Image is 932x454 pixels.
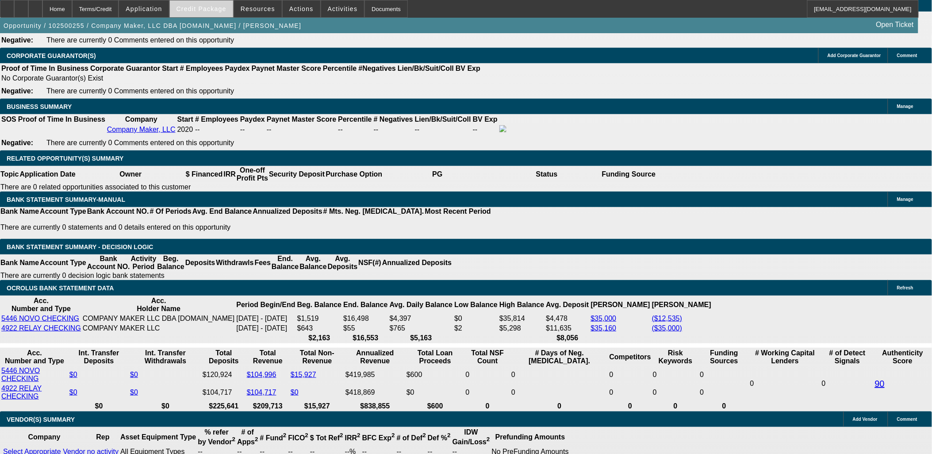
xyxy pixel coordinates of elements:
button: Actions [283,0,320,17]
b: BFC Exp [362,434,395,442]
th: Competitors [609,349,652,366]
b: Prefunding Amounts [495,433,565,441]
td: $55 [343,324,388,333]
td: [DATE] - [DATE] [236,324,295,333]
a: 5446 NOVO CHECKING [1,367,40,382]
td: $1,519 [297,314,342,323]
b: IRR [345,434,361,442]
a: $15,927 [291,371,316,378]
span: VENDOR(S) SUMMARY [7,416,75,423]
button: Credit Package [170,0,233,17]
td: 0 [511,366,608,383]
div: -- [374,126,413,134]
sup: 2 [340,432,343,439]
th: $838,855 [345,402,405,411]
b: Rep [96,433,109,441]
a: $35,000 [591,315,617,322]
th: End. Balance [343,296,388,313]
span: OCROLUS BANK STATEMENT DATA [7,285,114,292]
th: $209,713 [246,402,289,411]
span: Refresh [897,285,913,290]
th: Security Deposit [268,166,325,183]
span: BUSINESS SUMMARY [7,103,72,110]
span: There are currently 0 Comments entered on this opportunity [46,87,234,95]
td: $2 [454,324,498,333]
th: Avg. End Balance [192,207,253,216]
span: Bank Statement Summary - Decision Logic [7,243,153,250]
a: Open Ticket [873,17,917,32]
b: IDW Gain/Loss [453,428,490,446]
a: 5446 NOVO CHECKING [1,315,79,322]
b: Start [162,65,178,72]
a: $0 [69,389,77,396]
b: Paydex [240,115,265,123]
b: FICO [288,434,308,442]
th: Withdrawls [215,254,254,271]
th: Acc. Number and Type [1,296,81,313]
th: PG [383,166,492,183]
td: $11,635 [545,324,589,333]
th: Fees [254,254,271,271]
span: Add Corporate Guarantor [828,53,881,58]
td: $5,298 [499,324,545,333]
b: Def % [428,434,451,442]
th: $225,641 [202,402,245,411]
td: -- [472,125,498,135]
span: RELATED OPPORTUNITY(S) SUMMARY [7,155,123,162]
a: $0 [291,389,299,396]
th: Account Type [39,207,87,216]
th: $0 [69,402,129,411]
th: Proof of Time In Business [18,115,106,124]
th: IRR [223,166,236,183]
td: 0 [609,366,652,383]
th: Risk Keywords [652,349,699,366]
th: End. Balance [271,254,299,271]
span: Manage [897,104,913,109]
th: Total Revenue [246,349,289,366]
th: $8,056 [545,334,589,342]
th: Annualized Deposits [252,207,322,216]
b: % refer by Vendor [198,428,235,446]
div: -- [267,126,336,134]
th: Annualized Deposits [382,254,452,271]
th: # of Detect Signals [821,349,874,366]
td: [DATE] - [DATE] [236,314,295,323]
button: Resources [234,0,282,17]
img: facebook-icon.png [499,125,506,132]
b: BV Exp [473,115,498,123]
th: Funding Source [602,166,656,183]
b: $ Tot Ref [310,434,343,442]
th: Proof of Time In Business [1,64,89,73]
button: Activities [321,0,364,17]
a: $35,160 [591,324,617,332]
td: $16,498 [343,314,388,323]
td: 0 [700,366,749,383]
sup: 2 [422,432,426,439]
th: Sum of the Total NSF Count and Total Overdraft Fee Count from Ocrolus [465,349,510,366]
td: 2020 [177,125,194,135]
td: COMPANY MAKER LLC [82,324,235,333]
th: $2,163 [297,334,342,342]
a: ($12,535) [652,315,683,322]
b: # Employees [195,115,238,123]
td: COMPANY MAKER LLC DBA [DOMAIN_NAME] [82,314,235,323]
b: # of Apps [237,428,258,446]
th: Status [492,166,602,183]
th: [PERSON_NAME] [591,296,651,313]
th: Avg. Balance [299,254,327,271]
th: 0 [511,402,608,411]
span: Credit Package [176,5,226,12]
a: ($35,000) [652,324,683,332]
td: $0 [454,314,498,323]
th: Most Recent Period [425,207,491,216]
td: $0 [406,384,464,401]
th: $600 [406,402,464,411]
b: Negative: [1,139,33,146]
span: There are currently 0 Comments entered on this opportunity [46,36,234,44]
span: Resources [241,5,275,12]
th: Acc. Holder Name [82,296,235,313]
th: High Balance [499,296,545,313]
th: Activity Period [130,254,157,271]
b: Corporate Guarantor [90,65,160,72]
th: One-off Profit Pts [236,166,268,183]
